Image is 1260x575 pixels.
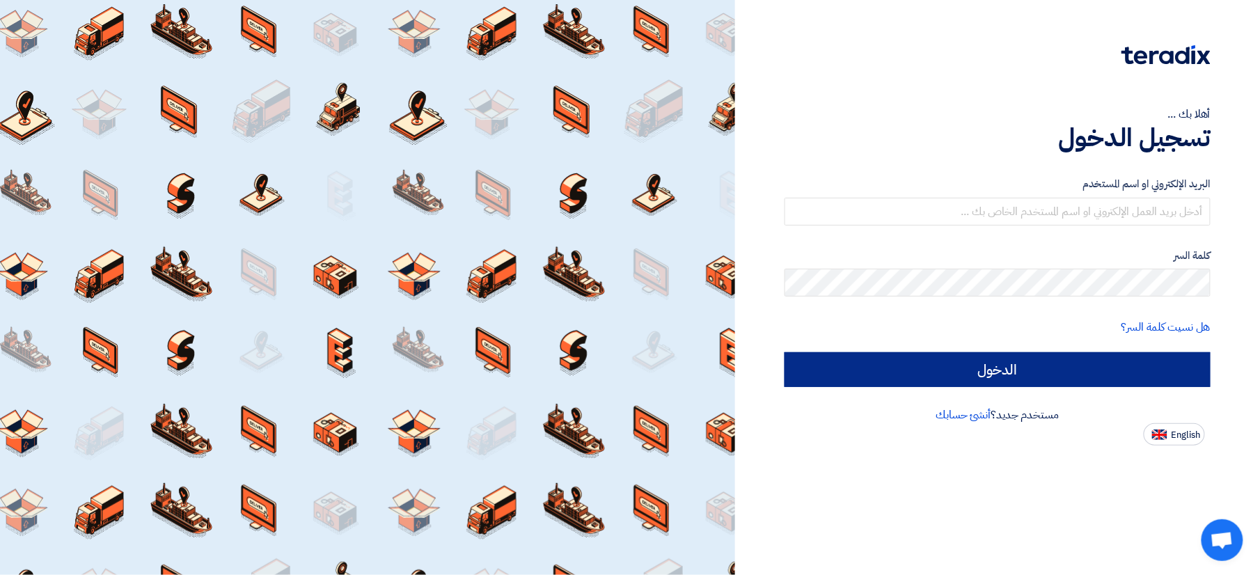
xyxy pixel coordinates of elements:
label: البريد الإلكتروني او اسم المستخدم [785,176,1211,192]
img: Teradix logo [1121,45,1211,65]
a: أنشئ حسابك [936,407,991,423]
label: كلمة السر [785,248,1211,264]
div: Open chat [1202,519,1243,561]
h1: تسجيل الدخول [785,123,1211,153]
div: أهلا بك ... [785,106,1211,123]
div: مستخدم جديد؟ [785,407,1211,423]
img: en-US.png [1152,430,1167,440]
input: الدخول [785,352,1211,387]
a: هل نسيت كلمة السر؟ [1121,319,1211,336]
span: English [1172,430,1201,440]
input: أدخل بريد العمل الإلكتروني او اسم المستخدم الخاص بك ... [785,198,1211,226]
button: English [1144,423,1205,446]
